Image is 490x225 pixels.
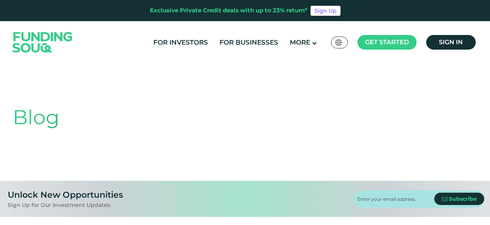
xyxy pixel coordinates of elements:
span: Get started [365,38,409,46]
a: Sign in [426,35,476,50]
span: Subscribe [449,195,477,202]
span: More [290,38,310,46]
div: Sign Up for Our Investment Updates. [8,201,123,209]
a: Sign Up [311,6,341,16]
input: Enter your email address [357,190,434,208]
span: Sign in [439,38,463,46]
div: Unlock New Opportunities [8,188,123,201]
a: For Investors [151,36,210,49]
div: Exclusive Private Credit deals with up to 23% return* [150,6,307,15]
img: SA Flag [335,39,342,46]
img: Logo [5,23,80,62]
button: Subscribe [434,193,484,205]
a: For Businesses [218,36,280,49]
h1: Blog [13,105,478,129]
